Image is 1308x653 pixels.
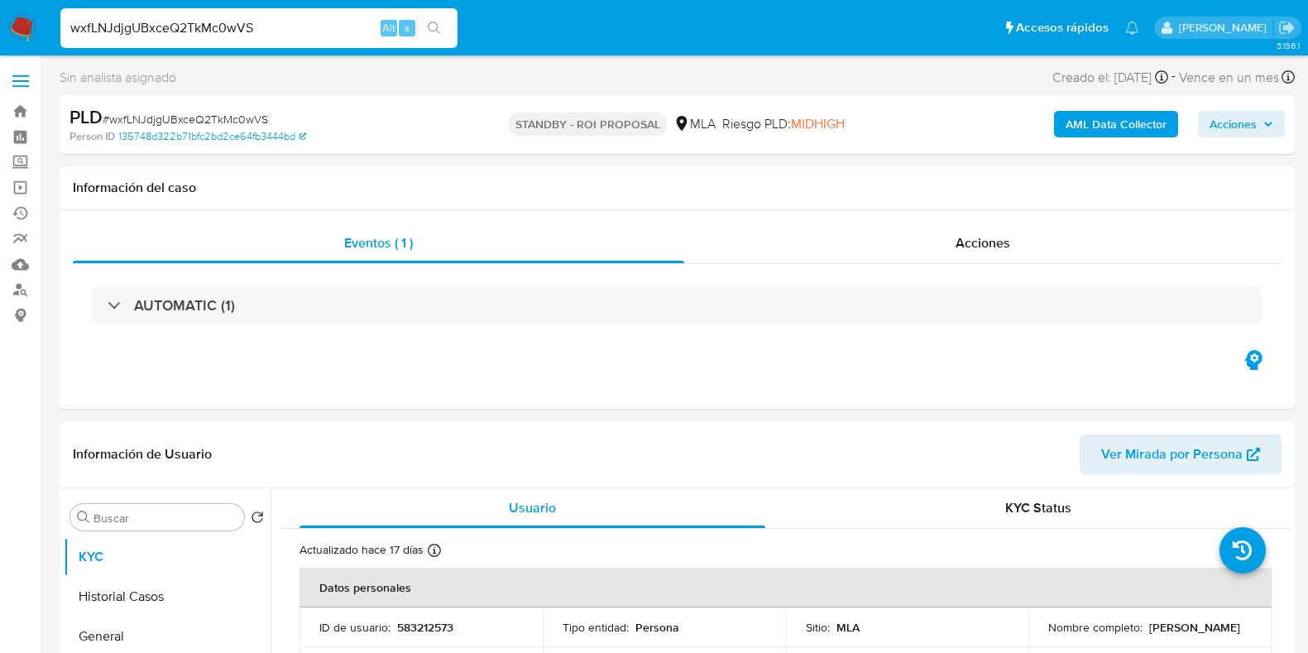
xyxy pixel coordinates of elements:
[635,620,679,635] p: Persona
[73,446,212,463] h1: Información de Usuario
[806,620,830,635] p: Sitio :
[251,511,264,529] button: Volver al orden por defecto
[118,129,306,144] a: 135748d322b71bfc2bd2ce64fb3444bd
[103,111,268,127] span: # wxfLNJdjgUBxceQ2TkMc0wVS
[319,620,390,635] p: ID de usuario :
[344,233,413,252] span: Eventos ( 1 )
[93,511,237,526] input: Buscar
[64,577,271,617] button: Historial Casos
[93,286,1262,324] div: AUTOMATIC (1)
[1278,19,1296,36] a: Salir
[1125,21,1139,35] a: Notificaciones
[509,113,667,136] p: STANDBY - ROI PROPOSAL
[69,103,103,130] b: PLD
[722,115,845,133] span: Riesgo PLD:
[299,568,1272,607] th: Datos personales
[60,17,458,39] input: Buscar usuario o caso...
[1054,111,1178,137] button: AML Data Collector
[69,129,115,144] b: Person ID
[1101,435,1243,474] span: Ver Mirada por Persona
[1171,66,1176,89] span: -
[299,542,424,558] p: Actualizado hace 17 días
[1005,498,1071,517] span: KYC Status
[836,620,860,635] p: MLA
[563,620,629,635] p: Tipo entidad :
[134,296,235,314] h3: AUTOMATIC (1)
[1149,620,1240,635] p: [PERSON_NAME]
[956,233,1010,252] span: Acciones
[73,180,1282,196] h1: Información del caso
[382,20,395,36] span: Alt
[1016,19,1109,36] span: Accesos rápidos
[64,537,271,577] button: KYC
[1052,66,1168,89] div: Creado el: [DATE]
[1210,111,1257,137] span: Acciones
[1179,69,1279,87] span: Vence en un mes
[60,69,176,87] span: Sin analista asignado
[1198,111,1285,137] button: Acciones
[673,115,716,133] div: MLA
[1066,111,1167,137] b: AML Data Collector
[1080,435,1282,474] button: Ver Mirada por Persona
[791,114,845,133] span: MIDHIGH
[1179,20,1272,36] p: florencia.lera@mercadolibre.com
[77,511,90,524] button: Buscar
[509,498,556,517] span: Usuario
[1048,620,1143,635] p: Nombre completo :
[397,620,453,635] p: 583212573
[405,20,410,36] span: s
[417,17,451,40] button: search-icon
